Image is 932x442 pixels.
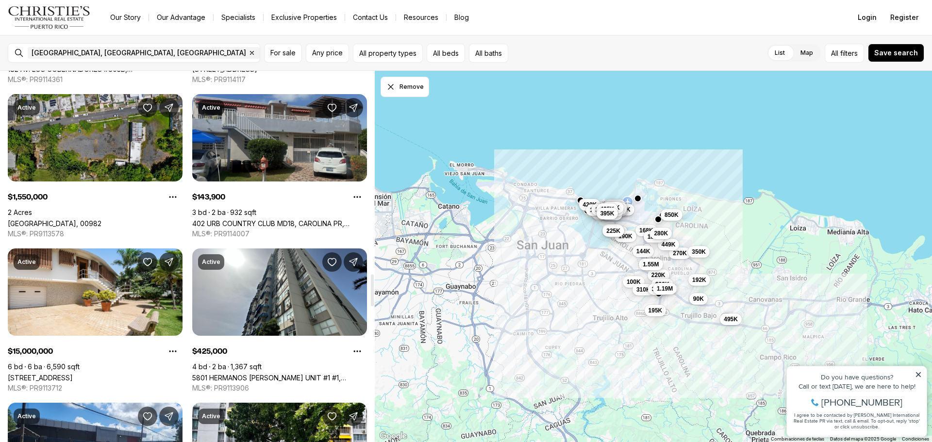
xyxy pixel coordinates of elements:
span: 350K [692,248,706,256]
button: 225K [604,199,626,211]
a: 20 AMAPOLA ST, CAROLINA PR, 00979 [8,374,73,382]
span: 395K [600,210,615,217]
a: 5801 HERMANOS RODRIGUEZ EMA UNIT #1 #1, CAROLINA PR, 00979 [192,374,367,382]
button: Login [852,8,882,27]
span: 180K [648,233,662,241]
a: CALLE 238, CAROLINA PR, 00982 [8,219,101,228]
button: 420K [579,199,601,211]
span: filters [840,48,858,58]
button: 449K [658,239,680,250]
button: 369K [602,202,624,213]
span: 1.4M [590,206,603,214]
button: Any price [306,44,349,63]
span: 220K [651,271,666,279]
span: 1.19M [657,285,673,293]
button: Share Property [159,407,179,426]
div: Do you have questions? [10,22,140,29]
button: Save Property: #33 AVE LAGUNA #27 COND. LAGOMAR #PH-P [322,407,342,426]
span: 310K [636,286,650,294]
button: All property types [353,44,423,63]
span: Save search [874,49,918,57]
button: 180K [644,231,666,243]
a: 182 AV. LOS GOBERNADORES #603B, CAROLINA PR, 00979 [8,65,183,73]
button: Save Property: CALLE 238 [138,98,157,117]
a: 402 URB COUNTRY CLUB MD18, CAROLINA PR, 00979 [192,219,367,228]
span: 1.55M [643,261,659,268]
button: 340K [648,283,670,295]
button: Share Property [344,252,363,272]
label: Map [793,44,821,62]
span: 495K [724,315,738,323]
span: [GEOGRAPHIC_DATA], [GEOGRAPHIC_DATA], [GEOGRAPHIC_DATA] [32,49,246,57]
label: List [767,44,793,62]
span: 195K [649,307,663,314]
button: 395K [597,208,618,219]
span: [PHONE_NUMBER] [40,46,121,55]
button: All beds [427,44,465,63]
button: 1.55M [639,259,663,270]
a: Resources [396,11,446,24]
button: 225K [602,225,624,237]
span: For sale [270,49,296,57]
button: 220K [648,269,669,281]
button: Register [884,8,924,27]
button: 900K [651,278,673,290]
button: 90K [689,293,708,305]
span: All [831,48,838,58]
button: For sale [264,44,302,63]
div: Call or text [DATE], we are here to help! [10,31,140,38]
button: Share Property [159,252,179,272]
button: 190K [615,230,636,242]
button: Contact Us [345,11,396,24]
button: 168K [635,225,657,236]
button: 144K [632,246,654,257]
span: I agree to be contacted by [PERSON_NAME] International Real Estate PR via text, call & email. To ... [12,60,138,78]
button: 1.4M [586,204,607,216]
button: Allfilters [825,44,864,63]
p: Active [17,104,36,112]
a: Specialists [214,11,263,24]
button: 310K [632,284,654,295]
img: logo [8,6,91,29]
span: 449K [662,241,676,248]
button: Save Property: 402 URB COUNTRY CLUB MD18 [322,98,342,117]
button: 850K [661,209,682,221]
a: Exclusive Properties [264,11,345,24]
span: 270K [673,249,687,257]
span: 100K [627,278,641,286]
p: Active [202,412,220,420]
p: Active [202,258,220,266]
button: 192K [688,274,710,286]
span: 420K [583,201,597,209]
button: 1.19M [653,283,677,295]
button: 15M [604,200,623,212]
span: 192K [692,276,706,284]
button: 350K [688,246,710,258]
p: Active [17,412,36,420]
span: 190K [618,232,632,240]
span: Register [890,14,918,21]
p: Active [202,104,220,112]
button: Save Property: 20 AMAPOLA ST [138,252,157,272]
span: 168K [639,227,653,234]
a: Our Story [102,11,149,24]
button: 495K [720,313,742,325]
button: 1M [591,204,607,215]
button: 280K [650,228,672,239]
button: Property options [163,187,183,207]
button: Share Property [344,98,363,117]
button: All baths [469,44,508,63]
span: Any price [312,49,343,57]
button: Share Property [344,407,363,426]
p: Active [17,258,36,266]
span: 90K [693,295,704,303]
span: 850K [665,211,679,219]
span: 535K [616,206,631,213]
button: 350K [602,224,624,236]
button: Property options [163,342,183,361]
button: Property options [348,342,367,361]
span: 1M [595,206,603,213]
button: Save Property: 5801 HERMANOS RODRIGUEZ EMA UNIT #1 #1 [322,252,342,272]
button: Dismiss drawing [381,77,429,97]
